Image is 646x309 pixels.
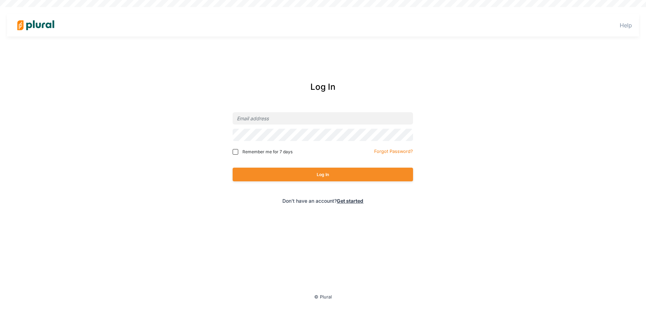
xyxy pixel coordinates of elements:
input: Remember me for 7 days [233,149,238,155]
a: Forgot Password? [374,147,413,154]
button: Log In [233,168,413,181]
a: Help [620,22,632,29]
a: Get started [337,198,363,204]
small: Forgot Password? [374,149,413,154]
iframe: Intercom live chat [622,285,639,302]
input: Email address [233,112,413,125]
div: Don't have an account? [203,197,444,204]
img: Logo for Plural [11,13,60,38]
span: Remember me for 7 days [242,149,293,155]
small: © Plural [314,294,332,300]
div: Log In [203,81,444,93]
